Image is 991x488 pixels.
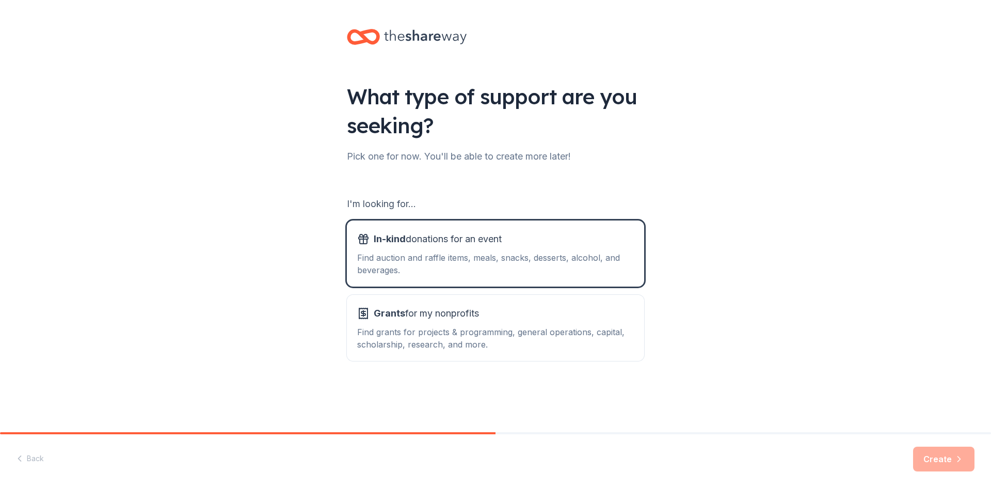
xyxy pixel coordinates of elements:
div: Find grants for projects & programming, general operations, capital, scholarship, research, and m... [357,326,634,351]
span: In-kind [374,233,406,244]
div: I'm looking for... [347,196,644,212]
span: Grants [374,308,405,319]
div: Find auction and raffle items, meals, snacks, desserts, alcohol, and beverages. [357,251,634,276]
button: Grantsfor my nonprofitsFind grants for projects & programming, general operations, capital, schol... [347,295,644,361]
button: In-kinddonations for an eventFind auction and raffle items, meals, snacks, desserts, alcohol, and... [347,221,644,287]
div: What type of support are you seeking? [347,82,644,140]
span: for my nonprofits [374,305,479,322]
div: Pick one for now. You'll be able to create more later! [347,148,644,165]
span: donations for an event [374,231,502,247]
